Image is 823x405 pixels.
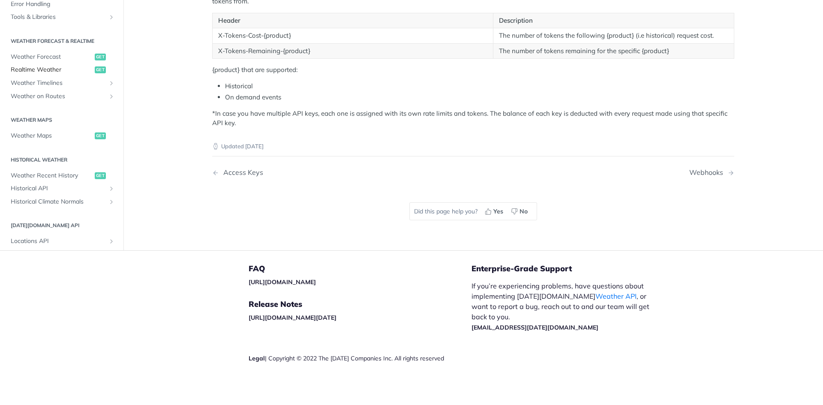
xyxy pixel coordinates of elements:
th: Description [493,13,734,28]
span: Weather Recent History [11,171,93,180]
p: If you’re experiencing problems, have questions about implementing [DATE][DOMAIN_NAME] , or want ... [472,281,658,332]
a: Tools & LibrariesShow subpages for Tools & Libraries [6,11,117,24]
a: Weather Forecastget [6,51,117,63]
nav: Pagination Controls [212,160,734,185]
button: Yes [482,205,508,218]
td: X-Tokens-Remaining-{product} [213,43,493,59]
div: Did this page help you? [409,202,537,220]
a: Insights APIShow subpages for Insights API [6,248,117,261]
span: Yes [493,207,503,216]
span: Weather on Routes [11,92,106,101]
span: Weather Forecast [11,53,93,61]
td: The number of tokens the following {product} (i.e historical) request cost. [493,28,734,44]
a: Previous Page: Access Keys [212,168,436,177]
button: No [508,205,532,218]
button: Show subpages for Historical Climate Normals [108,198,115,205]
span: Historical Climate Normals [11,198,106,206]
a: Historical APIShow subpages for Historical API [6,182,117,195]
span: Weather Maps [11,132,93,140]
h2: Historical Weather [6,156,117,164]
td: The number of tokens remaining for the specific {product} [493,43,734,59]
a: [URL][DOMAIN_NAME][DATE] [249,314,336,321]
span: Insights API [11,250,106,259]
h5: Enterprise-Grade Support [472,264,672,274]
button: Show subpages for Weather on Routes [108,93,115,100]
a: Weather Mapsget [6,129,117,142]
li: Historical [225,81,734,91]
button: Show subpages for Tools & Libraries [108,14,115,21]
span: get [95,172,106,179]
a: Weather Recent Historyget [6,169,117,182]
h2: [DATE][DOMAIN_NAME] API [6,222,117,230]
h5: FAQ [249,264,472,274]
a: Legal [249,354,265,362]
h5: Release Notes [249,299,472,309]
div: Access Keys [219,168,263,177]
li: On demand events [225,93,734,102]
span: Realtime Weather [11,66,93,75]
a: Realtime Weatherget [6,64,117,77]
button: Show subpages for Historical API [108,185,115,192]
th: Header [213,13,493,28]
span: get [95,67,106,74]
span: get [95,132,106,139]
p: *In case you have multiple API keys, each one is assigned with its own rate limits and tokens. Th... [212,109,734,128]
a: Locations APIShow subpages for Locations API [6,235,117,248]
span: Weather Timelines [11,79,106,87]
a: Weather TimelinesShow subpages for Weather Timelines [6,77,117,90]
button: Show subpages for Locations API [108,238,115,245]
a: Weather on RoutesShow subpages for Weather on Routes [6,90,117,103]
a: Next Page: Webhooks [689,168,734,177]
button: Show subpages for Weather Timelines [108,80,115,87]
p: Updated [DATE] [212,142,734,151]
div: | Copyright © 2022 The [DATE] Companies Inc. All rights reserved [249,354,472,363]
span: No [520,207,528,216]
span: Historical API [11,184,106,193]
h2: Weather Forecast & realtime [6,37,117,45]
div: Webhooks [689,168,727,177]
span: get [95,54,106,60]
span: Locations API [11,237,106,246]
h2: Weather Maps [6,116,117,124]
a: Historical Climate NormalsShow subpages for Historical Climate Normals [6,195,117,208]
a: [URL][DOMAIN_NAME] [249,278,316,286]
p: {product} that are supported: [212,65,734,75]
a: Weather API [595,292,637,300]
span: Tools & Libraries [11,13,106,22]
td: X-Tokens-Cost-{product} [213,28,493,44]
a: [EMAIL_ADDRESS][DATE][DOMAIN_NAME] [472,324,598,331]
